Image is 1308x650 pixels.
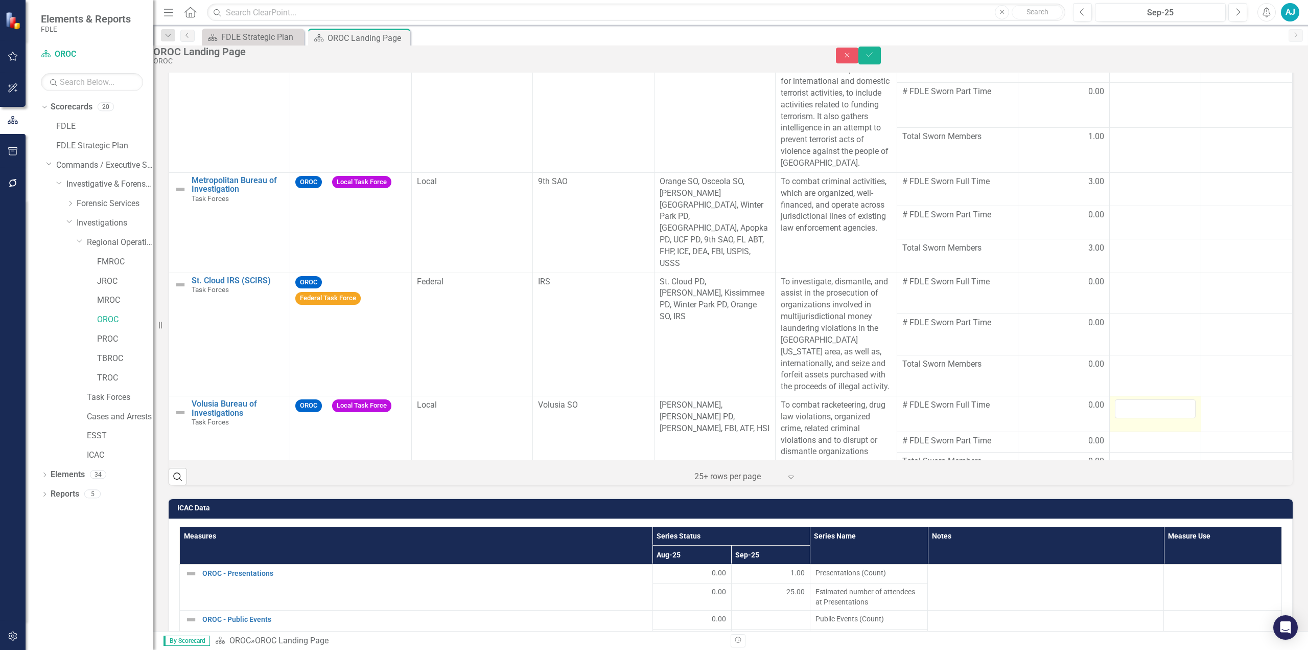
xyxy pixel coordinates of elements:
[207,4,1065,21] input: Search ClearPoint...
[221,31,301,43] div: FDLE Strategic Plan
[41,49,143,60] a: OROC
[712,614,726,624] span: 0.00
[660,400,769,433] span: [PERSON_NAME], [PERSON_NAME] PD, [PERSON_NAME], FBI, ATF, HSI
[295,176,322,189] span: OROC
[66,178,153,190] a: Investigative & Forensic Services Command
[1164,610,1282,648] td: Double-Click to Edit
[815,587,922,607] span: Estimated number of attendees at Presentations
[1088,317,1104,329] span: 0.00
[902,399,1013,411] span: # FDLE Sworn Full Time
[810,629,927,648] td: Double-Click to Edit
[192,176,285,194] a: Metropolitan Bureau of Investigation
[87,392,153,404] a: Task Forces
[97,276,153,287] a: JROC
[1164,564,1282,610] td: Double-Click to Edit
[192,194,229,203] span: Task Forces
[180,610,653,648] td: Double-Click to Edit Right Click for Context Menu
[153,46,815,57] div: OROC Landing Page
[731,564,810,583] td: Double-Click to Edit
[87,237,153,249] a: Regional Operations Centers
[781,277,890,392] span: To investigate, dismantle, and assist in the prosecution of organizations involved in multijurisd...
[1088,435,1104,447] span: 0.00
[417,176,437,186] span: Local
[652,583,731,610] td: Double-Click to Edit
[1026,8,1048,16] span: Search
[97,295,153,306] a: MROC
[77,217,153,229] a: Investigations
[41,25,131,33] small: FDLE
[810,610,927,629] td: Double-Click to Edit
[41,13,131,25] span: Elements & Reports
[97,353,153,365] a: TBROC
[790,568,805,578] span: 1.00
[255,636,329,645] div: OROC Landing Page
[56,121,153,132] a: FDLE
[902,131,1013,143] span: Total Sworn Members
[731,610,810,629] td: Double-Click to Edit
[51,469,85,481] a: Elements
[192,399,285,417] a: Volusia Bureau of Investigations
[1088,176,1104,188] span: 3.00
[229,636,251,645] a: OROC
[87,411,153,423] a: Cases and Arrests
[902,456,1013,467] span: Total Sworn Members
[97,314,153,326] a: OROC
[1088,399,1104,411] span: 0.00
[731,629,810,648] td: Double-Click to Edit
[1095,3,1226,21] button: Sep-25
[928,610,1164,648] td: Double-Click to Edit
[538,400,578,410] span: Volusia SO
[87,430,153,442] a: ESST
[1088,209,1104,221] span: 0.00
[87,450,153,461] a: ICAC
[202,616,647,623] a: OROC - Public Events
[1012,5,1063,19] button: Search
[652,629,731,648] td: Double-Click to Edit
[1281,3,1299,21] button: AJ
[192,285,229,294] span: Task Forces
[902,209,1013,221] span: # FDLE Sworn Part Time
[781,400,885,468] span: To combat racketeering, drug law violations, organized crime, related criminal violations and to ...
[781,41,890,168] span: To identify and target for prosecution, organized groups and individuals responsible for internat...
[1273,615,1298,640] div: Open Intercom Messenger
[84,490,101,499] div: 5
[204,31,301,43] a: FDLE Strategic Plan
[1099,7,1222,19] div: Sep-25
[97,256,153,268] a: FMROC
[163,636,210,646] span: By Scorecard
[810,583,927,610] td: Double-Click to Edit
[56,160,153,171] a: Commands / Executive Support Branch
[90,470,106,479] div: 34
[185,568,197,580] img: Not Defined
[660,176,768,268] span: Orange SO, Osceola SO, [PERSON_NAME][GEOGRAPHIC_DATA], Winter Park PD, [GEOGRAPHIC_DATA], Apopka ...
[77,198,153,210] a: Forensic Services
[41,73,143,91] input: Search Below...
[295,276,322,289] span: OROC
[731,583,810,610] td: Double-Click to Edit
[538,176,568,186] span: 9th SAO
[1088,456,1104,467] span: 0.00
[902,176,1013,188] span: # FDLE Sworn Full Time
[902,86,1013,98] span: # FDLE Sworn Part Time
[810,564,927,583] td: Double-Click to Edit
[332,176,391,189] span: Local Task Force
[781,176,886,233] span: To combat criminal activities, which are organized, well-financed, and operate across jurisdictio...
[902,435,1013,447] span: # FDLE Sworn Part Time
[332,399,391,412] span: Local Task Force
[153,57,815,65] div: OROC
[174,407,186,419] img: Not Defined
[1088,276,1104,288] span: 0.00
[174,279,186,291] img: Not Defined
[215,635,723,647] div: »
[1088,358,1104,370] span: 0.00
[177,504,1288,512] h3: ICAC Data
[97,372,153,384] a: TROC
[185,614,197,626] img: Not Defined
[174,183,186,195] img: Not Defined
[538,277,550,286] span: IRS
[192,418,229,426] span: Task Forces
[902,358,1013,370] span: Total Sworn Members
[56,140,153,152] a: FDLE Strategic Plan
[51,101,92,113] a: Scorecards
